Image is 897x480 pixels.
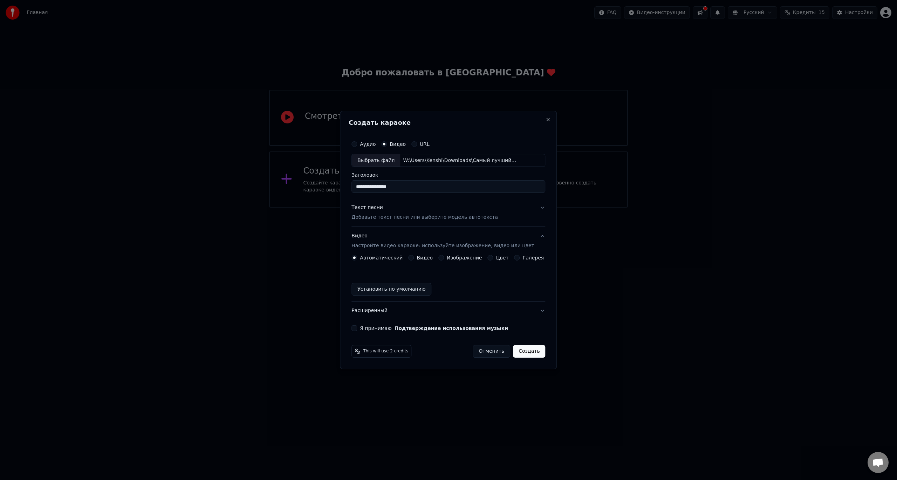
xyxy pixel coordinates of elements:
[363,349,408,354] span: This will use 2 credits
[351,204,383,211] div: Текст песни
[351,283,431,296] button: Установить по умолчанию
[352,154,400,167] div: Выбрать файл
[351,214,498,221] p: Добавьте текст песни или выберите модель автотекста
[420,142,430,147] label: URL
[360,326,508,331] label: Я принимаю
[351,173,545,178] label: Заголовок
[351,302,545,320] button: Расширенный
[395,326,508,331] button: Я принимаю
[473,345,510,358] button: Отменить
[400,157,519,164] div: W:\Users\Kenshi\Downloads\Самый лучший день (1).mp4
[447,255,482,260] label: Изображение
[360,255,403,260] label: Автоматический
[390,142,406,147] label: Видео
[351,233,534,250] div: Видео
[351,242,534,249] p: Настройте видео караоке: используйте изображение, видео или цвет
[351,255,545,301] div: ВидеоНастройте видео караоке: используйте изображение, видео или цвет
[513,345,545,358] button: Создать
[417,255,433,260] label: Видео
[360,142,376,147] label: Аудио
[523,255,544,260] label: Галерея
[349,120,548,126] h2: Создать караоке
[351,199,545,227] button: Текст песниДобавьте текст песни или выберите модель автотекста
[351,227,545,255] button: ВидеоНастройте видео караоке: используйте изображение, видео или цвет
[496,255,509,260] label: Цвет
